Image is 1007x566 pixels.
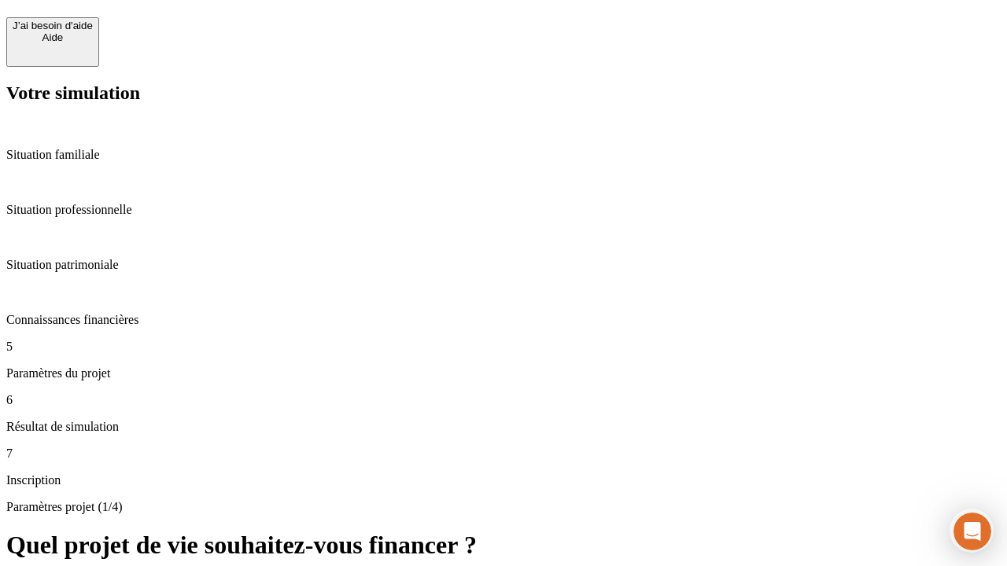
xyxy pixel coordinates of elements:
h2: Votre simulation [6,83,1001,104]
p: 7 [6,447,1001,461]
p: 5 [6,340,1001,354]
p: Paramètres projet (1/4) [6,500,1001,514]
div: J’ai besoin d'aide [13,20,93,31]
button: J’ai besoin d'aideAide [6,17,99,67]
p: Situation professionnelle [6,203,1001,217]
p: Inscription [6,473,1001,487]
p: Situation familiale [6,148,1001,162]
p: 6 [6,393,1001,407]
p: Situation patrimoniale [6,258,1001,272]
iframe: Intercom live chat discovery launcher [950,509,994,553]
p: Connaissances financières [6,313,1001,327]
p: Paramètres du projet [6,366,1001,380]
div: Aide [13,31,93,43]
p: Résultat de simulation [6,420,1001,434]
iframe: Intercom live chat [954,513,991,550]
h1: Quel projet de vie souhaitez-vous financer ? [6,531,1001,560]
